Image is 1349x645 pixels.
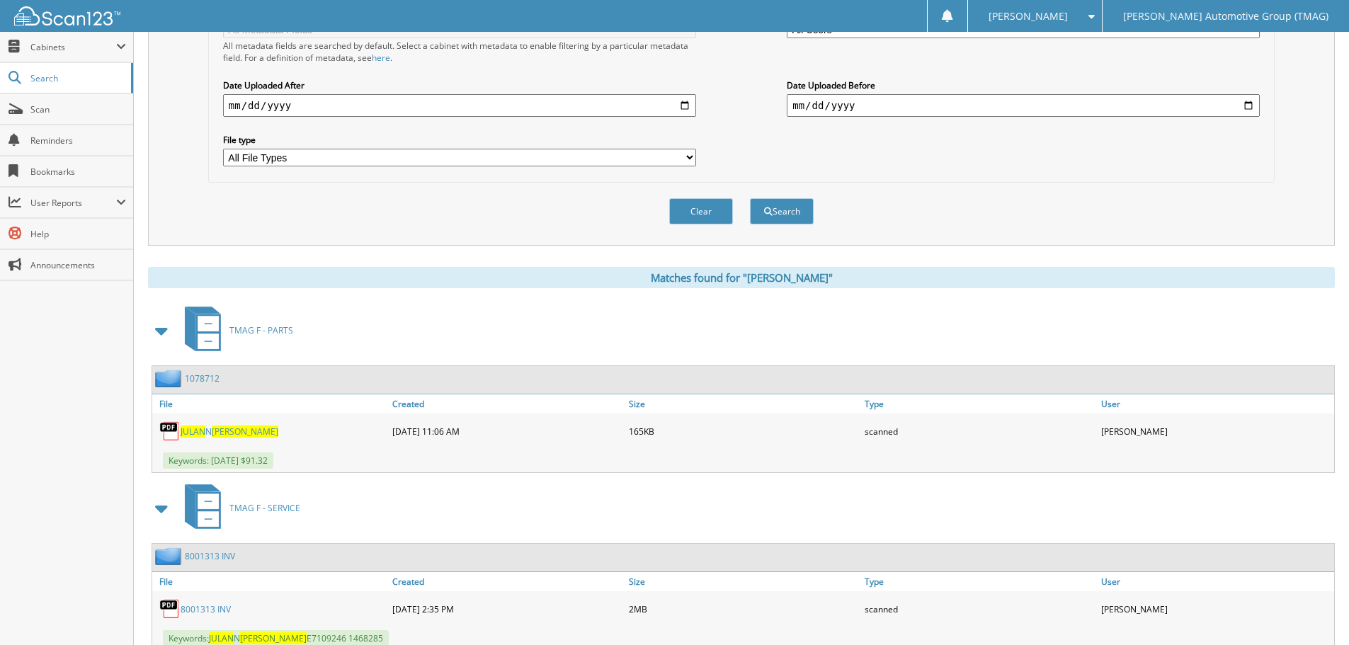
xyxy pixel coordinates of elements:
[30,197,116,209] span: User Reports
[176,302,293,358] a: TMAG F - PARTS
[989,12,1068,21] span: [PERSON_NAME]
[223,94,696,117] input: start
[148,267,1335,288] div: Matches found for "[PERSON_NAME]"
[155,370,185,387] img: folder2.png
[223,40,696,64] div: All metadata fields are searched by default. Select a cabinet with metadata to enable filtering b...
[212,426,278,438] span: [PERSON_NAME]
[30,166,126,178] span: Bookmarks
[625,572,862,591] a: Size
[30,228,126,240] span: Help
[372,52,390,64] a: here
[1098,417,1334,445] div: [PERSON_NAME]
[389,572,625,591] a: Created
[176,480,300,536] a: TMAG F - SERVICE
[389,595,625,623] div: [DATE] 2:35 PM
[750,198,814,224] button: Search
[30,41,116,53] span: Cabinets
[159,598,181,620] img: PDF.png
[163,452,273,469] span: Keywords: [DATE] $91.32
[229,502,300,514] span: TMAG F - SERVICE
[861,595,1098,623] div: scanned
[389,417,625,445] div: [DATE] 11:06 AM
[223,79,696,91] label: Date Uploaded After
[787,94,1260,117] input: end
[181,603,231,615] a: 8001313 INV
[861,394,1098,413] a: Type
[181,426,205,438] span: JULAN
[152,394,389,413] a: File
[14,6,120,25] img: scan123-logo-white.svg
[787,79,1260,91] label: Date Uploaded Before
[625,595,862,623] div: 2MB
[152,572,389,591] a: File
[181,426,278,438] a: JULANN[PERSON_NAME]
[30,135,126,147] span: Reminders
[185,550,235,562] a: 8001313 INV
[389,394,625,413] a: Created
[1098,394,1334,413] a: User
[240,632,307,644] span: [PERSON_NAME]
[1098,572,1334,591] a: User
[861,417,1098,445] div: scanned
[861,572,1098,591] a: Type
[223,134,696,146] label: File type
[229,324,293,336] span: TMAG F - PARTS
[209,632,234,644] span: JULAN
[159,421,181,442] img: PDF.png
[669,198,733,224] button: Clear
[30,259,126,271] span: Announcements
[625,394,862,413] a: Size
[1098,595,1334,623] div: [PERSON_NAME]
[185,372,220,384] a: 1078712
[1123,12,1328,21] span: [PERSON_NAME] Automotive Group (TMAG)
[30,103,126,115] span: Scan
[625,417,862,445] div: 165KB
[30,72,124,84] span: Search
[155,547,185,565] img: folder2.png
